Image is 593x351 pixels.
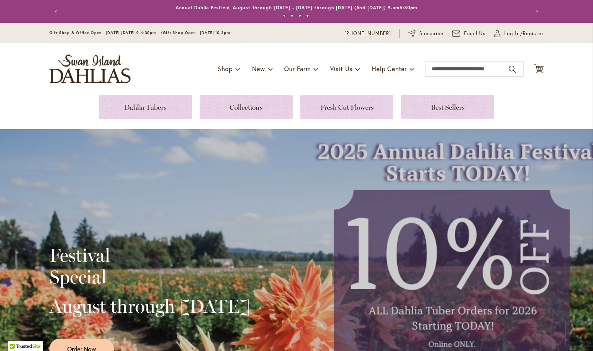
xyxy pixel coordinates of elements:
[49,244,250,288] h2: Festival Special
[306,14,309,17] button: 4 of 4
[419,30,444,37] span: Subscribe
[494,30,544,37] a: Log In/Register
[504,30,544,37] span: Log In/Register
[298,14,301,17] button: 3 of 4
[372,65,407,73] span: Help Center
[252,65,265,73] span: New
[283,14,286,17] button: 1 of 4
[176,5,418,10] a: Annual Dahlia Festival, August through [DATE] - [DATE] through [DATE] (And [DATE]) 9-am5:30pm
[163,30,230,35] span: Gift Shop Open - [DATE] 10-3pm
[330,65,352,73] span: Visit Us
[452,30,486,37] a: Email Us
[528,4,544,19] button: Next
[408,30,444,37] a: Subscribe
[49,4,65,19] button: Previous
[49,30,163,35] span: Gift Shop & Office Open - [DATE]-[DATE] 9-4:30pm /
[291,14,293,17] button: 2 of 4
[284,65,310,73] span: Our Farm
[49,55,130,83] a: store logo
[49,295,250,317] h2: August through [DATE]
[464,30,486,37] span: Email Us
[218,65,233,73] span: Shop
[344,30,391,37] a: [PHONE_NUMBER]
